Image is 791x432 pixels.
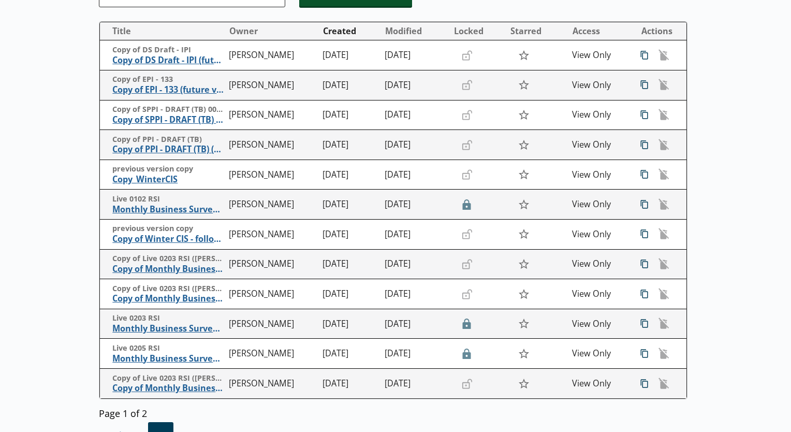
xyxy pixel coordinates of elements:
button: Locked [450,23,505,39]
td: [DATE] [380,369,449,399]
td: [DATE] [318,309,381,339]
span: Copy of Live 0203 RSI ([PERSON_NAME] up 2) [112,254,224,264]
td: [DATE] [380,100,449,130]
td: [DATE] [318,160,381,190]
td: [PERSON_NAME] [225,309,318,339]
td: View Only [568,70,631,100]
button: Star [512,224,535,244]
td: [DATE] [318,100,381,130]
span: Copy of Live 0203 RSI ([PERSON_NAME] up 3) [112,373,224,383]
td: [DATE] [380,70,449,100]
button: Access [568,23,630,39]
span: Monthly Business Survey - Retail Sales Index [112,323,224,334]
td: [DATE] [318,40,381,70]
div: Page 1 of 2 [99,404,687,419]
button: Star [512,344,535,364]
span: previous version copy [112,224,224,234]
td: [PERSON_NAME] [225,190,318,220]
td: [PERSON_NAME] [225,130,318,160]
td: [DATE] [318,339,381,369]
td: View Only [568,190,631,220]
td: [PERSON_NAME] [225,249,318,279]
td: [DATE] [380,160,449,190]
td: [PERSON_NAME] [225,100,318,130]
span: Copy of Monthly Business Survey - Retail Sales Index ([PERSON_NAME] up 1) [112,293,224,304]
td: View Only [568,339,631,369]
span: Copy of EPI - 133 (future version) [112,84,224,95]
td: [DATE] [380,40,449,70]
button: Star [512,135,535,154]
span: Copy of Monthly Business Survey - Retail Sales Index ([PERSON_NAME] up 3) [112,383,224,394]
button: Title [104,23,224,39]
td: View Only [568,220,631,250]
button: Star [512,105,535,125]
td: [DATE] [318,220,381,250]
td: [PERSON_NAME] [225,339,318,369]
button: Created [319,23,380,39]
td: [DATE] [318,279,381,309]
td: [DATE] [380,339,449,369]
span: Copy of EPI - 133 [112,75,224,84]
span: Copy of Live 0203 RSI ([PERSON_NAME] up 1) [112,284,224,294]
span: Copy_WinterCIS [112,174,224,185]
button: Modified [381,23,449,39]
td: [PERSON_NAME] [225,40,318,70]
button: Star [512,254,535,274]
td: [PERSON_NAME] [225,70,318,100]
span: Live 0205 RSI [112,343,224,353]
button: Star [512,314,535,334]
button: Star [512,46,535,65]
td: [DATE] [318,249,381,279]
td: View Only [568,309,631,339]
span: Copy of PPI - DRAFT (TB) [112,135,224,145]
button: Star [512,373,535,393]
span: Copy of DS Draft - IPI (future version) [112,55,224,66]
td: [DATE] [318,369,381,399]
span: previous version copy [112,164,224,174]
span: Copy of Monthly Business Survey - Retail Sales Index ([PERSON_NAME] up 2) [112,264,224,275]
td: View Only [568,160,631,190]
td: [DATE] [318,130,381,160]
td: View Only [568,100,631,130]
span: Copy of SPPI - DRAFT (TB) 0011 (future version) [112,114,224,125]
td: [PERSON_NAME] [225,369,318,399]
td: [DATE] [380,220,449,250]
button: Owner [225,23,318,39]
span: Copy of SPPI - DRAFT (TB) 0011 [112,105,224,114]
td: [DATE] [380,130,449,160]
td: View Only [568,279,631,309]
td: [DATE] [318,70,381,100]
span: Live 0102 RSI [112,194,224,204]
td: [DATE] [380,249,449,279]
th: Actions [630,22,686,40]
span: Copy of Winter CIS - follow-up questionnaire [112,234,224,244]
button: Star [512,284,535,304]
span: Live 0203 RSI [112,313,224,323]
span: Copy of PPI - DRAFT (TB) (future version) [112,144,224,155]
button: Star [512,165,535,184]
td: [DATE] [380,309,449,339]
td: View Only [568,130,631,160]
button: Star [512,195,535,214]
td: [PERSON_NAME] [225,220,318,250]
td: [DATE] [318,190,381,220]
span: Copy of DS Draft - IPI [112,45,224,55]
span: Monthly Business Survey - Retail Sales Index [112,204,224,215]
td: [PERSON_NAME] [225,279,318,309]
td: [DATE] [380,279,449,309]
button: Starred [506,23,567,39]
button: Star [512,75,535,95]
td: View Only [568,369,631,399]
td: [PERSON_NAME] [225,160,318,190]
td: View Only [568,249,631,279]
span: Monthly Business Survey - Retail Sales Index [112,353,224,364]
td: View Only [568,40,631,70]
td: [DATE] [380,190,449,220]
